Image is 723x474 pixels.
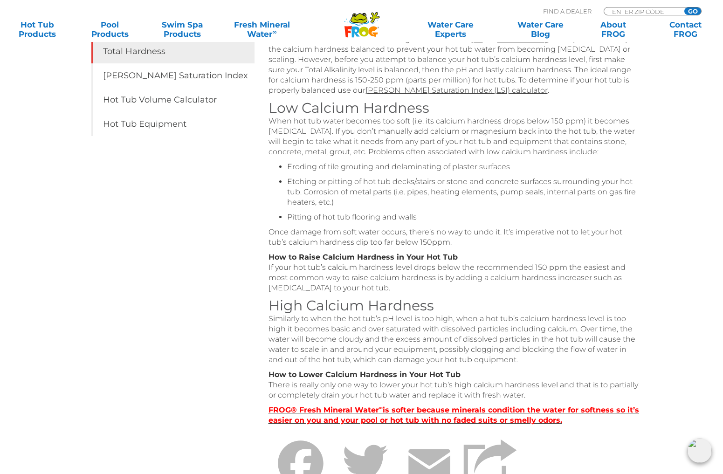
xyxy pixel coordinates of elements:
[379,404,383,411] sup: ∞
[287,212,641,222] li: Pitting of hot tub flooring and walls
[269,314,641,365] p: Similarly to when the hot tub’s pH level is too high, when a hot tub’s calcium hardness level is ...
[657,20,714,39] a: ContactFROG
[91,63,255,88] a: [PERSON_NAME] Saturation Index
[543,7,592,15] p: Find A Dealer
[512,20,569,39] a: Water CareBlog
[269,253,458,261] strong: How to Raise Calcium Hardness in Your Hot Tub
[688,439,712,463] img: openIcon
[405,20,496,39] a: Water CareExperts
[269,370,641,400] p: There is really only one way to lower your hot tub’s high calcium hardness level and that is to p...
[287,162,641,172] li: Eroding of tile grouting and delaminating of plaster surfaces
[82,20,138,39] a: PoolProducts
[269,227,641,247] p: Once damage from soft water occurs, there’s no way to undo it. It’s imperative not to let your ho...
[91,39,255,63] a: Total Hardness
[585,20,641,39] a: AboutFROG
[269,405,640,425] a: FROG® Fresh Mineral Water∞is softer because minerals condition the water for softness so it’s eas...
[227,20,297,39] a: Fresh MineralWater∞
[269,252,641,293] p: If your hot tub’s calcium hardness level drops below the recommended 150 ppm the easiest and most...
[91,112,255,136] a: Hot Tub Equipment
[287,177,641,207] li: Etching or pitting of hot tub decks/stairs or stone and concrete surfaces surrounding your hot tu...
[272,28,276,35] sup: ∞
[684,7,701,15] input: GO
[365,86,548,95] a: [PERSON_NAME] Saturation Index (LSI) calculator
[269,370,461,379] strong: How to Lower Calcium Hardness in Your Hot Tub
[269,100,641,116] h3: Low Calcium Hardness
[91,88,255,112] a: Hot Tub Volume Calculator
[269,405,640,425] strong: FROG® Fresh Mineral Water is softer because minerals condition the water for softness so it’s eas...
[9,20,66,39] a: Hot TubProducts
[154,20,211,39] a: Swim SpaProducts
[269,298,641,314] h3: High Calcium Hardness
[611,7,674,15] input: Zip Code Form
[269,116,641,157] p: When hot tub water becomes too soft (i.e. its calcium hardness drops below 150 ppm) it becomes [M...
